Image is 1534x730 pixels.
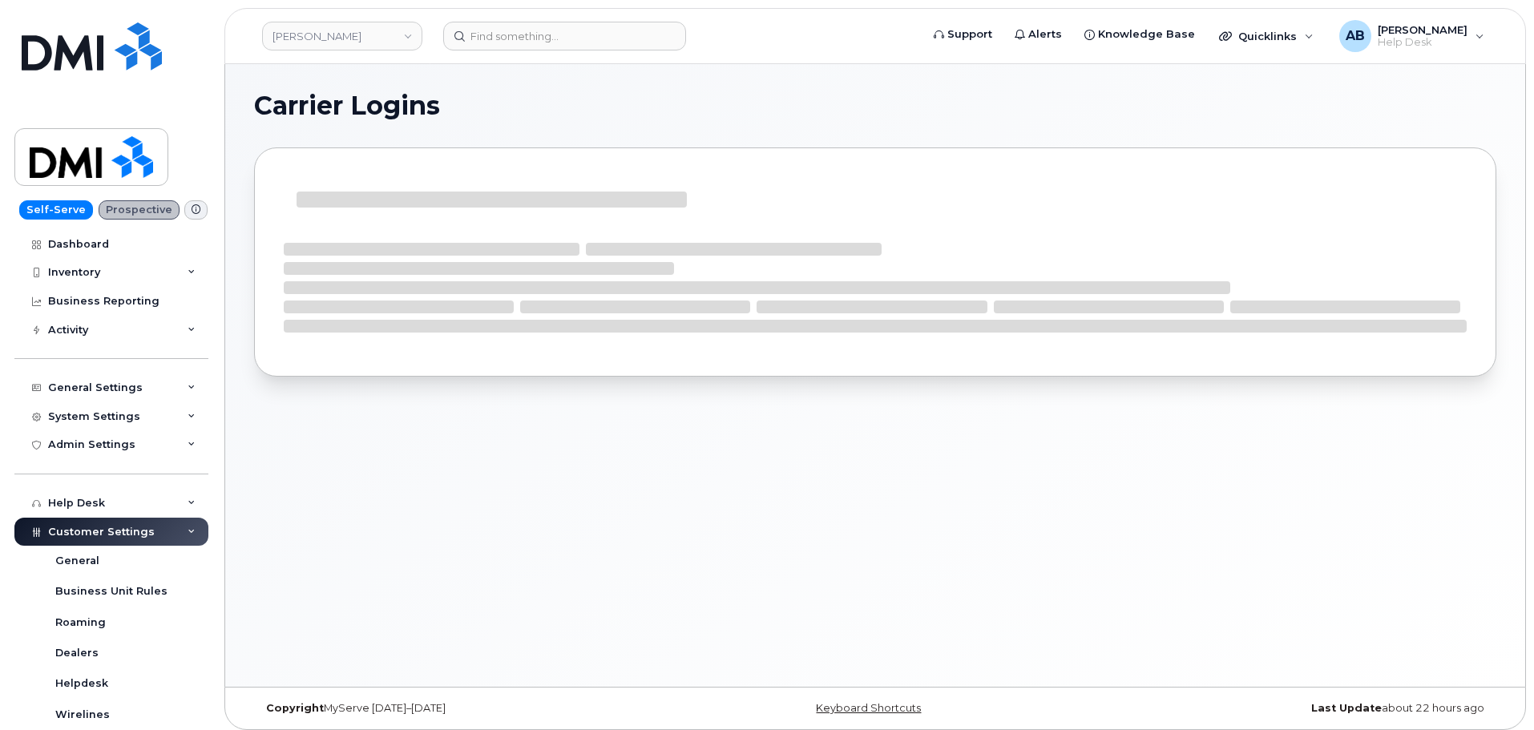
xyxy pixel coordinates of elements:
div: about 22 hours ago [1082,702,1496,715]
a: Keyboard Shortcuts [816,702,921,714]
span: Carrier Logins [254,94,440,118]
div: MyServe [DATE]–[DATE] [254,702,668,715]
strong: Copyright [266,702,324,714]
strong: Last Update [1311,702,1382,714]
